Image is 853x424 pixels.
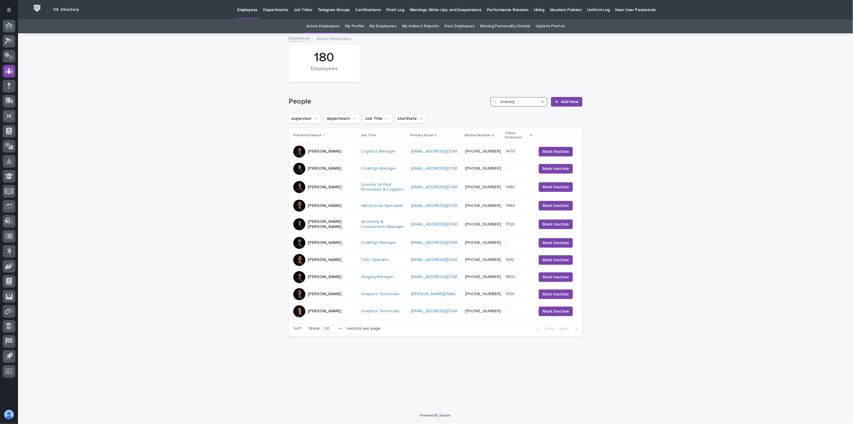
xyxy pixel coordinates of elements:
[543,274,569,280] span: Mark Inactive
[361,182,406,192] a: Director of Post Production & Logistics
[543,308,569,314] span: Mark Inactive
[539,238,573,248] button: Mark Inactive
[308,240,341,245] p: [PERSON_NAME]
[543,291,569,297] span: Mark Inactive
[465,309,501,313] a: [PHONE_NUMBER]
[506,290,516,297] p: 1320
[308,185,341,190] p: [PERSON_NAME]
[361,203,403,208] a: Warehouse Specialist
[370,19,397,33] a: My Employees
[532,326,557,332] button: Back
[536,19,565,33] a: Update Photos
[559,327,573,331] span: Next
[361,309,400,314] a: Graphics Technician
[551,97,582,107] a: Add New
[410,132,433,139] p: Primary Email
[506,183,516,190] p: 1480
[309,326,319,331] p: Show
[420,413,450,417] a: Powered By Stacker
[308,166,341,171] p: [PERSON_NAME]
[506,202,516,208] p: 1960
[289,114,322,123] button: supervisor
[289,286,582,303] tr: [PERSON_NAME]Graphics Technician [PERSON_NAME][EMAIL_ADDRESS][DOMAIN_NAME] [PHONE_NUMBER]13201320...
[289,97,488,106] h1: People
[465,149,501,153] a: [PHONE_NUMBER]
[289,160,582,177] tr: [PERSON_NAME]Coatings Manager [EMAIL_ADDRESS][DOMAIN_NAME] [PHONE_NUMBER]-- Mark Inactive
[480,19,531,33] a: Missing Personality Details
[465,258,501,262] a: [PHONE_NUMBER]
[361,132,376,139] p: Job Title
[306,19,340,33] a: Active Employees
[465,292,501,296] a: [PHONE_NUMBER]
[542,327,555,331] span: Back
[411,309,479,313] a: [EMAIL_ADDRESS][DOMAIN_NAME]
[53,7,79,12] h2: 04. Directory
[289,197,582,214] tr: [PERSON_NAME]Warehouse Specialist [EMAIL_ADDRESS][DOMAIN_NAME] [PHONE_NUMBER]19601960 Mark Inactive
[289,214,582,235] tr: [PERSON_NAME] [PERSON_NAME]Assembly & Components Manager [EMAIL_ADDRESS][DOMAIN_NAME] [PHONE_NUMB...
[465,222,501,226] a: [PHONE_NUMBER]
[361,257,389,262] a: CNC Operator
[539,220,573,229] button: Mark Inactive
[411,292,511,296] a: [PERSON_NAME][EMAIL_ADDRESS][DOMAIN_NAME]
[411,204,479,208] a: [EMAIL_ADDRESS][DOMAIN_NAME]
[402,19,439,33] a: My Indirect Reports
[539,307,573,316] button: Mark Inactive
[506,148,516,154] p: 1470
[411,222,479,226] a: [EMAIL_ADDRESS][DOMAIN_NAME]
[411,275,479,279] a: [EMAIL_ADDRESS][DOMAIN_NAME]
[308,309,341,314] p: [PERSON_NAME]
[465,275,501,279] a: [PHONE_NUMBER]
[316,35,351,41] p: Active Employees
[293,132,322,139] p: Preferred Name
[324,114,360,123] button: department
[506,256,515,262] p: 1910
[289,251,582,268] tr: [PERSON_NAME]CNC Operator [EMAIL_ADDRESS][DOMAIN_NAME] [PHONE_NUMBER]19101910 Mark Inactive
[506,221,516,227] p: 1720
[308,203,341,208] p: [PERSON_NAME]
[539,272,573,282] button: Mark Inactive
[31,3,43,14] img: Workspace Logo
[289,177,582,197] tr: [PERSON_NAME]Director of Post Production & Logistics [EMAIL_ADDRESS][DOMAIN_NAME] [PHONE_NUMBER]1...
[539,201,573,210] button: Mark Inactive
[3,408,15,421] button: users-avatar
[506,307,508,314] p: -
[543,203,569,209] span: Mark Inactive
[505,130,529,141] p: Office Extension
[289,143,582,160] tr: [PERSON_NAME]Logistics Manager [EMAIL_ADDRESS][DOMAIN_NAME] [PHONE_NUMBER]14701470 Mark Inactive
[299,66,350,78] div: Employees
[347,326,381,331] p: records per page
[561,100,579,104] span: Add New
[411,185,479,189] a: [EMAIL_ADDRESS][DOMAIN_NAME]
[539,164,573,174] button: Mark Inactive
[539,182,573,192] button: Mark Inactive
[362,114,392,123] button: Job Title
[506,239,508,245] p: -
[308,257,341,262] p: [PERSON_NAME]
[395,114,427,123] button: startDate
[490,97,547,107] input: Search
[289,268,582,286] tr: [PERSON_NAME]Staging Manager [EMAIL_ADDRESS][DOMAIN_NAME] [PHONE_NUMBER]18001800 Mark Inactive
[411,258,479,262] a: [EMAIL_ADDRESS][DOMAIN_NAME]
[7,7,15,17] div: Notifications
[361,166,397,171] a: Coatings Manager
[411,149,479,153] a: [EMAIL_ADDRESS][DOMAIN_NAME]
[444,19,475,33] a: Past Employees
[361,292,400,297] a: Graphics Technician
[361,240,397,245] a: Coatings Manager
[506,273,516,280] p: 1800
[289,321,306,336] p: 1 of 1
[361,149,396,154] a: Logistics Manager
[465,185,501,189] a: [PHONE_NUMBER]
[543,257,569,263] span: Mark Inactive
[345,19,364,33] a: My Profile
[539,289,573,299] button: Mark Inactive
[543,184,569,190] span: Mark Inactive
[465,132,491,139] p: Mobile Number
[289,303,582,320] tr: [PERSON_NAME]Graphics Technician [EMAIL_ADDRESS][DOMAIN_NAME] [PHONE_NUMBER]-- Mark Inactive
[539,255,573,265] button: Mark Inactive
[543,221,569,227] span: Mark Inactive
[361,274,394,280] a: Staging Manager
[308,292,341,297] p: [PERSON_NAME]
[465,204,501,208] a: [PHONE_NUMBER]
[289,234,582,251] tr: [PERSON_NAME]Coatings Manager [EMAIL_ADDRESS][DOMAIN_NAME] [PHONE_NUMBER]-- Mark Inactive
